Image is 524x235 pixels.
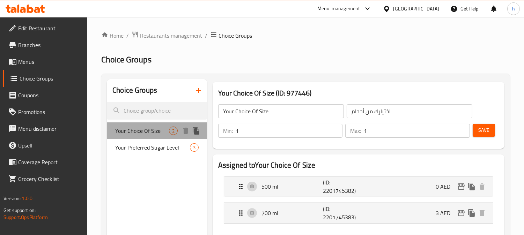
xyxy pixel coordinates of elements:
[3,206,36,215] span: Get support on:
[132,31,202,40] a: Restaurants management
[3,120,88,137] a: Menu disclaimer
[323,178,364,195] p: (ID: 2201745382)
[169,128,177,134] span: 2
[107,139,207,156] div: Your Preferred Sugar Level3
[218,88,499,99] h3: Your Choice Of Size (ID: 977446)
[190,143,199,152] div: Choices
[473,124,495,137] button: Save
[218,160,499,170] h2: Assigned to Your Choice Of Size
[224,203,493,223] div: Expand
[169,127,178,135] div: Choices
[456,208,466,218] button: edit
[3,87,88,104] a: Coupons
[3,70,88,87] a: Choice Groups
[18,141,82,150] span: Upsell
[3,104,88,120] a: Promotions
[205,31,207,40] li: /
[3,137,88,154] a: Upsell
[224,176,493,197] div: Expand
[261,209,323,217] p: 700 ml
[323,205,364,221] p: (ID: 2201745383)
[18,108,82,116] span: Promotions
[20,74,82,83] span: Choice Groups
[218,173,499,200] li: Expand
[22,194,32,203] span: 1.0.0
[180,126,191,136] button: delete
[478,126,489,135] span: Save
[3,170,88,187] a: Grocery Checklist
[101,31,124,40] a: Home
[436,209,456,217] p: 3 AED
[107,122,207,139] div: Your Choice Of Size2deleteduplicate
[115,143,190,152] span: Your Preferred Sugar Level
[191,126,201,136] button: duplicate
[477,181,487,192] button: delete
[261,182,323,191] p: 500 ml
[477,208,487,218] button: delete
[3,53,88,70] a: Menus
[393,5,439,13] div: [GEOGRAPHIC_DATA]
[126,31,129,40] li: /
[223,127,233,135] p: Min:
[456,181,466,192] button: edit
[18,24,82,32] span: Edit Restaurant
[107,102,207,120] input: search
[18,91,82,99] span: Coupons
[350,127,361,135] p: Max:
[101,52,152,67] span: Choice Groups
[18,175,82,183] span: Grocery Checklist
[219,31,252,40] span: Choice Groups
[140,31,202,40] span: Restaurants management
[101,31,510,40] nav: breadcrumb
[218,200,499,226] li: Expand
[18,158,82,166] span: Coverage Report
[3,37,88,53] a: Branches
[112,85,157,96] h2: Choice Groups
[18,58,82,66] span: Menus
[3,20,88,37] a: Edit Restaurant
[3,213,48,222] a: Support.OpsPlatform
[115,127,169,135] span: Your Choice Of Size
[3,194,21,203] span: Version:
[18,41,82,49] span: Branches
[466,181,477,192] button: duplicate
[436,182,456,191] p: 0 AED
[466,208,477,218] button: duplicate
[317,5,360,13] div: Menu-management
[190,144,198,151] span: 3
[512,5,515,13] span: h
[3,154,88,170] a: Coverage Report
[18,124,82,133] span: Menu disclaimer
